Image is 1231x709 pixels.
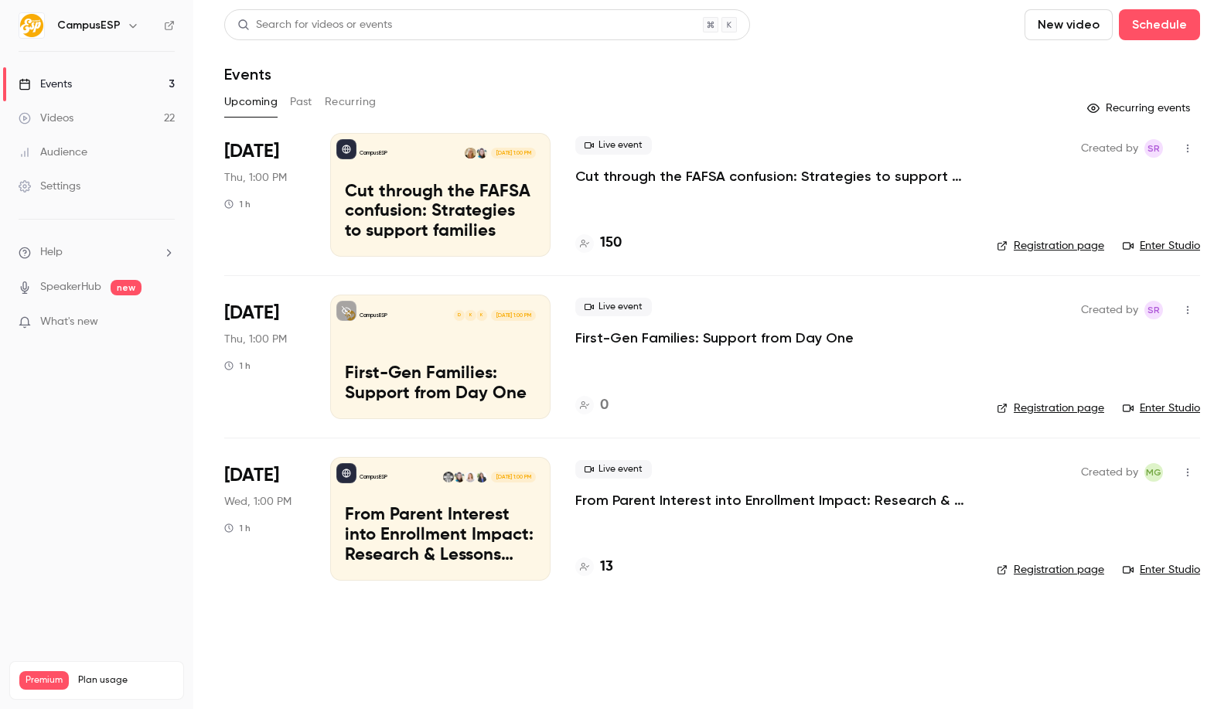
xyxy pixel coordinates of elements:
span: [DATE] [224,463,279,488]
h4: 13 [600,557,613,578]
p: CampusESP [360,312,387,319]
button: Schedule [1119,9,1200,40]
span: Wed, 1:00 PM [224,494,292,510]
div: Oct 16 Thu, 1:00 PM (America/New York) [224,133,305,257]
a: First-Gen Families: Support from Day One [575,329,854,347]
div: 1 h [224,360,251,372]
button: Past [290,90,312,114]
p: CampusESP [360,473,387,481]
div: 1 h [224,198,251,210]
img: Dave Hunt [443,472,454,482]
span: [DATE] [224,301,279,326]
img: Melanie Muenzer [465,148,476,159]
a: Enter Studio [1123,562,1200,578]
p: CampusESP [360,149,387,157]
a: 0 [575,395,609,416]
div: Search for videos or events [237,17,392,33]
div: Dec 3 Wed, 1:00 PM (America/New York) [224,457,305,581]
div: D [453,309,465,322]
a: First-Gen Families: Support from Day OneCampusESPKKD[DATE] 1:00 PMFirst-Gen Families: Support fro... [330,295,551,418]
span: Melissa Greiner [1144,463,1163,482]
div: K [464,309,476,322]
span: Stephanie Robinson [1144,139,1163,158]
span: Created by [1081,301,1138,319]
span: Created by [1081,463,1138,482]
div: Videos [19,111,73,126]
span: [DATE] 1:00 PM [491,148,535,159]
div: Audience [19,145,87,160]
span: Created by [1081,139,1138,158]
a: Registration page [997,401,1104,416]
a: SpeakerHub [40,279,101,295]
img: Melissa Greiner [454,472,465,482]
span: Thu, 1:00 PM [224,170,287,186]
div: Settings [19,179,80,194]
span: Live event [575,136,652,155]
button: Recurring events [1080,96,1200,121]
h1: Events [224,65,271,84]
a: Registration page [997,562,1104,578]
button: Upcoming [224,90,278,114]
span: Plan usage [78,674,174,687]
a: Registration page [997,238,1104,254]
div: Events [19,77,72,92]
a: From Parent Interest into Enrollment Impact: Research & Lessons from the [GEOGRAPHIC_DATA][US_STATE] [575,491,972,510]
span: Help [40,244,63,261]
li: help-dropdown-opener [19,244,175,261]
span: Live event [575,460,652,479]
span: Stephanie Robinson [1144,301,1163,319]
span: Thu, 1:00 PM [224,332,287,347]
p: Cut through the FAFSA confusion: Strategies to support families [345,182,536,242]
span: [DATE] 1:00 PM [491,472,535,482]
span: Live event [575,298,652,316]
button: Recurring [325,90,377,114]
span: What's new [40,314,98,330]
img: April Bush [476,472,487,482]
div: Nov 6 Thu, 1:00 PM (America/New York) [224,295,305,418]
span: SR [1147,139,1160,158]
a: Cut through the FAFSA confusion: Strategies to support familiesCampusESPMelissa GreinerMelanie Mu... [330,133,551,257]
div: K [476,309,488,322]
img: CampusESP [19,13,44,38]
h6: CampusESP [57,18,121,33]
img: Melissa Greiner [476,148,487,159]
span: SR [1147,301,1160,319]
span: new [111,280,142,295]
span: Premium [19,671,69,690]
button: New video [1025,9,1113,40]
iframe: Noticeable Trigger [156,315,175,329]
p: First-Gen Families: Support from Day One [345,364,536,404]
a: 150 [575,233,622,254]
span: MG [1146,463,1161,482]
a: 13 [575,557,613,578]
a: Enter Studio [1123,238,1200,254]
h4: 150 [600,233,622,254]
span: [DATE] [224,139,279,164]
a: From Parent Interest into Enrollment Impact: Research & Lessons from the University of KansasCamp... [330,457,551,581]
span: [DATE] 1:00 PM [491,310,535,321]
p: From Parent Interest into Enrollment Impact: Research & Lessons from the [GEOGRAPHIC_DATA][US_STATE] [345,506,536,565]
a: Enter Studio [1123,401,1200,416]
img: Johanna Trovato [465,472,476,482]
div: 1 h [224,522,251,534]
a: Cut through the FAFSA confusion: Strategies to support families [575,167,972,186]
h4: 0 [600,395,609,416]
